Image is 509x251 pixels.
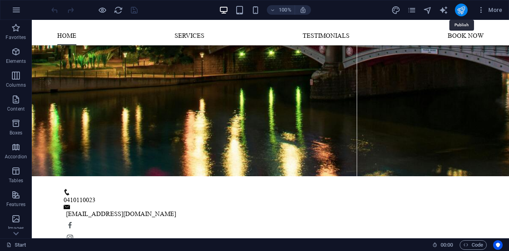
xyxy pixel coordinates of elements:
button: publish [455,4,468,16]
p: Accordion [5,154,27,160]
i: Reload page [114,6,123,15]
button: design [391,5,401,15]
button: text_generator [439,5,449,15]
button: Click here to leave preview mode and continue editing [97,5,107,15]
h6: 100% [279,5,291,15]
p: Features [6,201,25,208]
button: navigator [423,5,433,15]
p: Tables [9,177,23,184]
i: Pages (Ctrl+Alt+S) [407,6,416,15]
span: : [446,242,447,248]
h6: Session time [432,240,453,250]
button: Code [460,240,487,250]
button: 100% [267,5,295,15]
span: Code [463,240,483,250]
button: More [474,4,505,16]
i: Navigator [423,6,432,15]
span: More [477,6,502,14]
p: Boxes [10,130,23,136]
a: Click to cancel selection. Double-click to open Pages [6,240,26,250]
p: Favorites [6,34,26,41]
p: Images [8,225,24,232]
p: Elements [6,58,26,64]
i: On resize automatically adjust zoom level to fit chosen device. [299,6,307,14]
button: Usercentrics [493,240,503,250]
button: pages [407,5,417,15]
button: reload [113,5,123,15]
span: 00 00 [441,240,453,250]
i: Design (Ctrl+Alt+Y) [391,6,400,15]
p: Content [7,106,25,112]
p: Columns [6,82,26,88]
